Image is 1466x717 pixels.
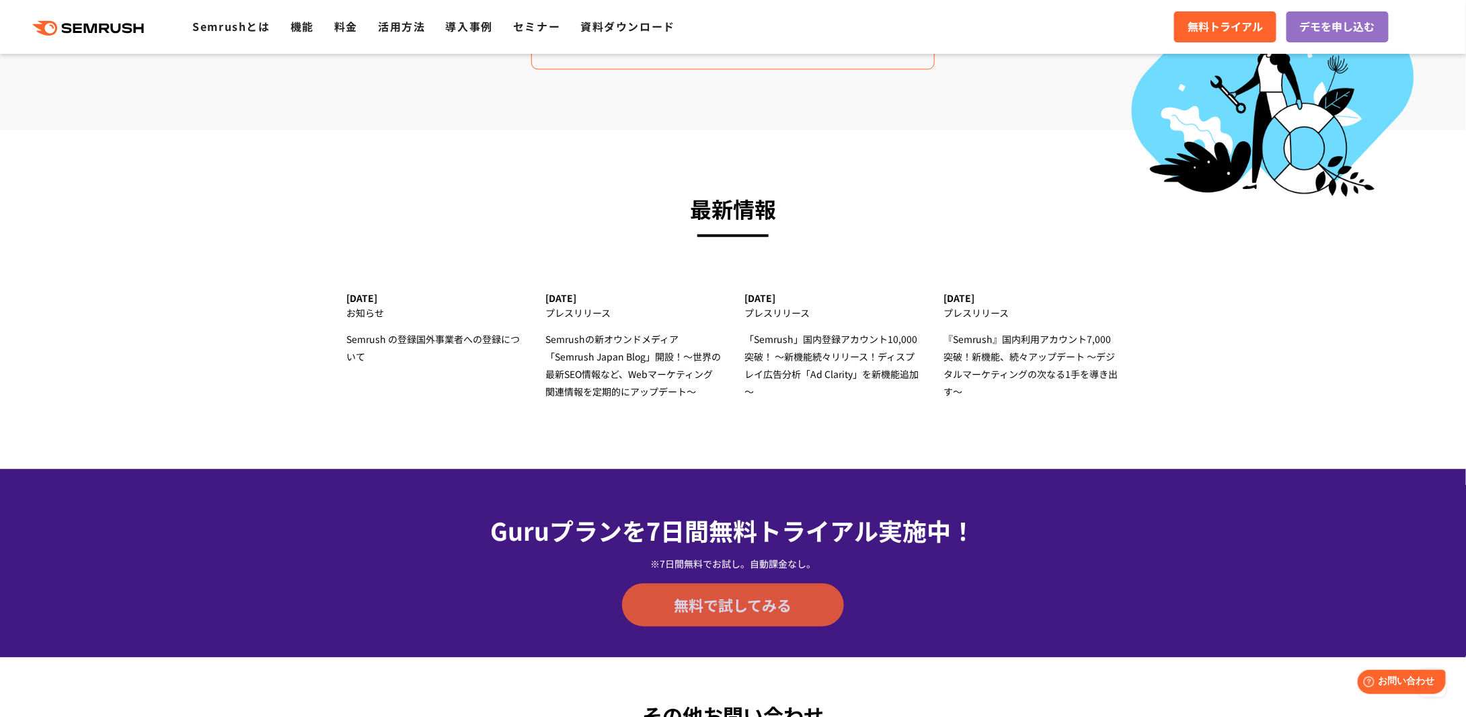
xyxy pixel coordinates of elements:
[545,332,721,398] span: Semrushの新オウンドメディア 「Semrush Japan Blog」開設！～世界の最新SEO情報など、Webマーケティング関連情報を定期的にアップデート～
[545,293,721,304] div: [DATE]
[346,293,522,304] div: [DATE]
[745,332,919,398] span: 「Semrush」国内登録アカウント10,000突破！ ～新機能続々リリース！ディスプレイ広告分析「Ad Clarity」を新機能追加～
[291,18,314,34] a: 機能
[944,293,1120,400] a: [DATE] プレスリリース 『Semrush』国内利用アカウント7,000突破！新機能、続々アップデート ～デジタルマーケティングの次なる1手を導き出す～
[745,293,921,400] a: [DATE] プレスリリース 「Semrush」国内登録アカウント10,000突破！ ～新機能続々リリース！ディスプレイ広告分析「Ad Clarity」を新機能追加～
[513,18,560,34] a: セミナー
[1346,665,1451,702] iframe: Help widget launcher
[346,190,1120,227] h3: 最新情報
[346,304,522,322] div: お知らせ
[580,18,675,34] a: 資料ダウンロード
[622,583,844,626] a: 無料で試してみる
[709,513,976,548] span: 無料トライアル実施中！
[1174,11,1276,42] a: 無料トライアル
[745,304,921,322] div: プレスリリース
[380,512,1086,548] div: Guruプランを7日間
[346,332,520,363] span: Semrush の登録国外事業者への登録について
[380,557,1086,570] div: ※7日間無料でお試し。自動課金なし。
[944,332,1118,398] span: 『Semrush』国内利用アカウント7,000突破！新機能、続々アップデート ～デジタルマーケティングの次なる1手を導き出す～
[334,18,358,34] a: 料金
[674,595,792,615] span: 無料で試してみる
[1188,18,1263,36] span: 無料トライアル
[944,293,1120,304] div: [DATE]
[545,293,721,400] a: [DATE] プレスリリース Semrushの新オウンドメディア 「Semrush Japan Blog」開設！～世界の最新SEO情報など、Webマーケティング関連情報を定期的にアップデート～
[446,18,493,34] a: 導入事例
[745,293,921,304] div: [DATE]
[1286,11,1389,42] a: デモを申し込む
[378,18,425,34] a: 活用方法
[944,304,1120,322] div: プレスリリース
[346,293,522,365] a: [DATE] お知らせ Semrush の登録国外事業者への登録について
[545,304,721,322] div: プレスリリース
[192,18,270,34] a: Semrushとは
[1300,18,1375,36] span: デモを申し込む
